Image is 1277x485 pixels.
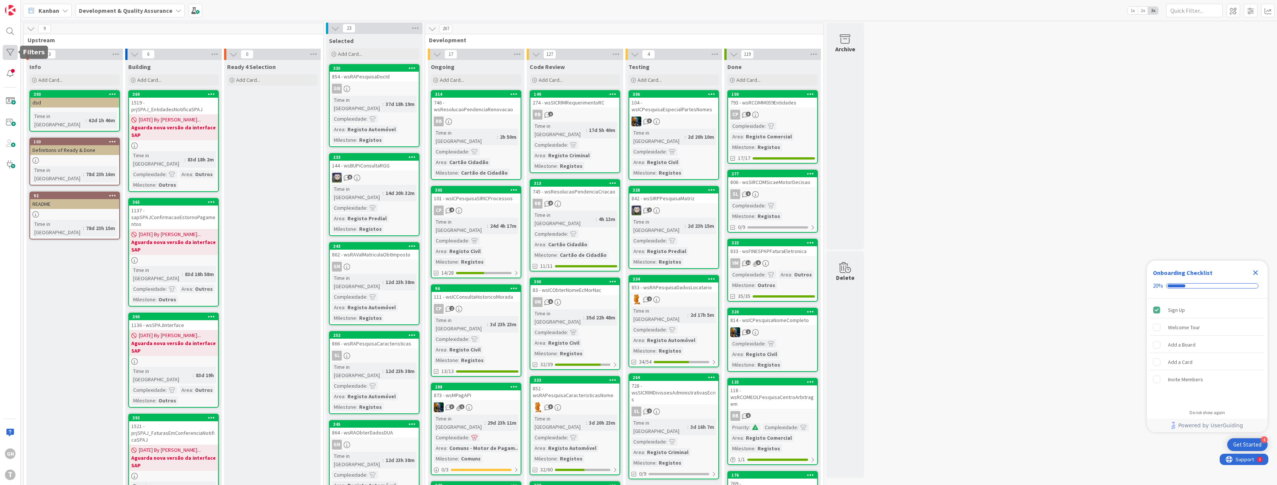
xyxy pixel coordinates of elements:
[756,143,782,151] div: Registos
[435,286,521,291] div: 96
[180,170,192,178] div: Area
[434,206,444,215] div: CP
[644,158,645,166] span: :
[488,222,518,230] div: 24d 4h 17m
[586,126,587,134] span: :
[497,133,498,141] span: :
[432,292,521,302] div: 111 - wsICConsultaHistoricoMorada
[727,239,818,302] a: 323833 - wsFINESPAPFaturaEletronicaVMComplexidade:Area:OutrosMilestone:Outros35/35
[129,199,218,206] div: 365
[83,224,84,232] span: :
[182,270,183,278] span: :
[434,129,497,145] div: Time in [GEOGRAPHIC_DATA]
[34,193,119,198] div: 92
[330,161,419,170] div: 144 - wsBUPiConsultaRGG
[533,211,596,227] div: Time in [GEOGRAPHIC_DATA]
[384,278,416,286] div: 12d 23h 38m
[731,92,817,97] div: 100
[344,125,346,134] span: :
[632,158,644,166] div: Area
[727,170,818,233] a: 277806 - wsSIRCOMSicaeMotorDecisaoSLComplexidade:Milestone:Registos0/9
[685,222,686,230] span: :
[39,3,41,9] div: 3
[629,90,719,180] a: 306104 - wsICPesquisaEspecialPartesNomesJCTime in [GEOGRAPHIC_DATA]:2d 20h 10mComplexidade:Area:R...
[730,189,740,199] div: SL
[338,51,362,57] span: Add Card...
[330,154,419,170] div: 233144 - wsBUPiConsultaRGG
[728,189,817,199] div: SL
[332,204,366,212] div: Complexidade
[548,201,553,206] span: 8
[530,91,619,107] div: 149274 - wsSICRIMRequerimentoRC
[629,91,718,98] div: 306
[632,258,656,266] div: Milestone
[434,117,444,126] div: RB
[32,166,83,183] div: Time in [GEOGRAPHIC_DATA]
[539,77,563,83] span: Add Card...
[638,77,662,83] span: Add Card...
[458,258,459,266] span: :
[730,122,765,130] div: Complexidade
[728,239,817,256] div: 323833 - wsFINESPAPFaturaEletronica
[329,153,420,236] a: 233144 - wsBUPiConsultaRGGLSTime in [GEOGRAPHIC_DATA]:14d 20h 32mComplexidade:Area:Registo Predia...
[30,138,119,145] div: 103
[755,143,756,151] span: :
[632,147,666,156] div: Complexidade
[447,158,490,166] div: Cartão Cidadão
[87,116,117,124] div: 62d 1h 46m
[546,240,589,249] div: Cartão Cidadão
[432,187,521,193] div: 305
[736,77,761,83] span: Add Card...
[744,132,794,141] div: Registo Comercial
[16,1,34,10] span: Support
[434,147,468,156] div: Complexidade
[332,274,383,290] div: Time in [GEOGRAPHIC_DATA]
[629,186,719,269] a: 328842 - wsSIRPPesquisaMatrizLSTime in [GEOGRAPHIC_DATA]:2d 23h 15mComplexidade:Area:Registo Pred...
[332,225,356,233] div: Milestone
[557,251,558,259] span: :
[730,270,765,279] div: Complexidade
[730,110,740,120] div: CP
[647,207,652,212] span: 2
[765,122,766,130] span: :
[730,201,765,210] div: Complexidade
[131,181,155,189] div: Milestone
[129,91,218,114] div: 3691519 - prjSPAJ_EntidadesNotificaSPAJ
[530,98,619,107] div: 274 - wsSICRIMRequerimentoRC
[647,118,652,123] span: 3
[432,193,521,203] div: 101 - wsICPesquisaSIRICProcessos
[346,125,398,134] div: Registo Automóvel
[629,117,718,126] div: JC
[29,192,120,239] a: 92READMETime in [GEOGRAPHIC_DATA]:78d 23h 15m
[459,258,486,266] div: Registos
[30,138,119,155] div: 103Definitions of Ready & Done
[347,175,352,180] span: 5
[131,285,166,293] div: Complexidade
[30,98,119,107] div: dsd
[180,285,192,293] div: Area
[34,92,119,97] div: 393
[633,187,718,193] div: 328
[727,90,818,164] a: 100793 - wsRCOMM059EntidadesCPComplexidade:Area:Registo ComercialMilestone:Registos17/17
[756,212,782,220] div: Registos
[632,129,685,145] div: Time in [GEOGRAPHIC_DATA]
[533,162,557,170] div: Milestone
[346,214,389,223] div: Registo Predial
[738,154,750,162] span: 17/17
[29,90,120,132] a: 393dsdTime in [GEOGRAPHIC_DATA]:62d 1h 46m
[530,278,619,295] div: 30083 - wsICObterNomeEcMorNac
[432,98,521,114] div: 746 - wsResolucaoPendenciaRenovacao
[356,225,357,233] span: :
[446,247,447,255] span: :
[533,110,542,120] div: RB
[332,214,344,223] div: Area
[186,155,216,164] div: 83d 18h 2m
[344,214,346,223] span: :
[383,189,384,197] span: :
[738,223,745,231] span: 0/9
[685,133,686,141] span: :
[366,204,367,212] span: :
[434,247,446,255] div: Area
[131,151,184,168] div: Time in [GEOGRAPHIC_DATA]
[139,116,201,124] span: [DATE] By [PERSON_NAME]...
